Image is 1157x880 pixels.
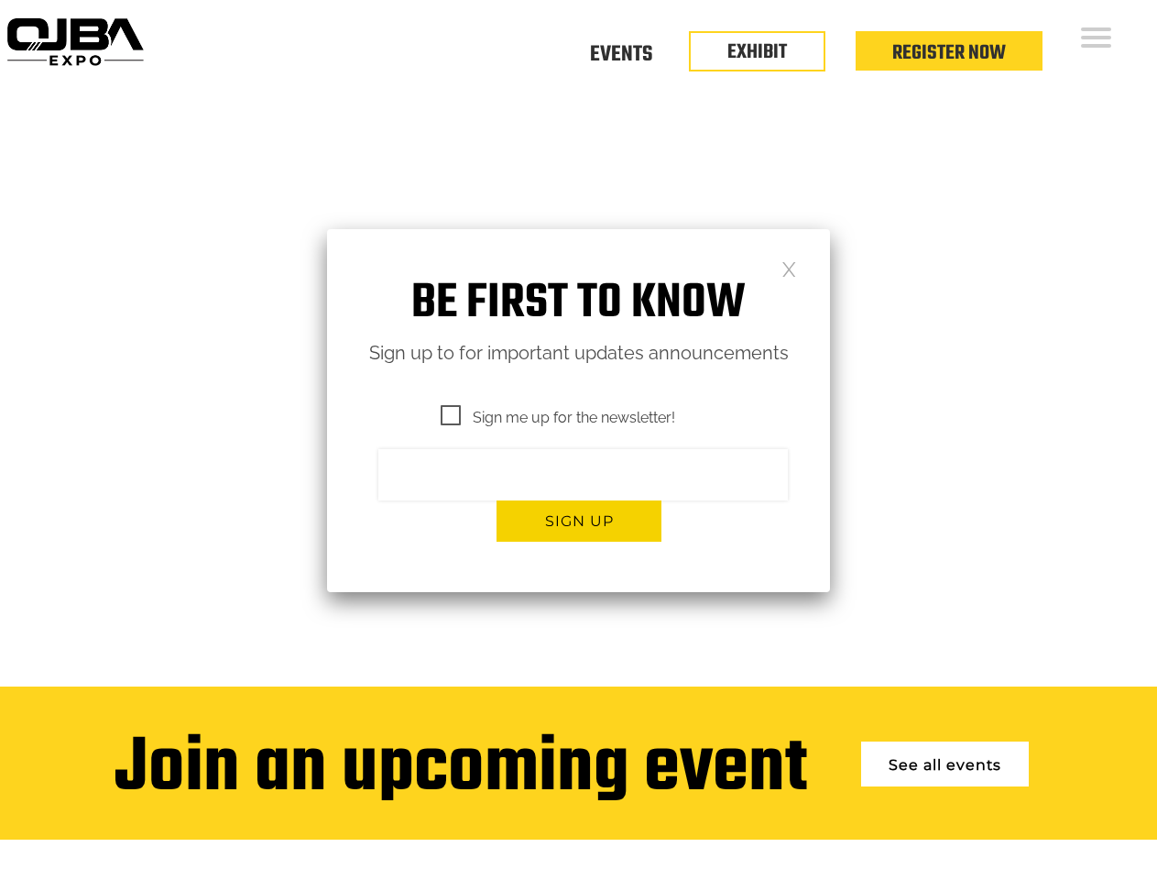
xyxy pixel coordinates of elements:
[327,337,830,369] p: Sign up to for important updates announcements
[781,260,797,276] a: Close
[861,742,1029,786] a: See all events
[327,275,830,333] h1: Be first to know
[441,406,675,429] span: Sign me up for the newsletter!
[115,728,807,812] div: Join an upcoming event
[892,38,1006,69] a: Register Now
[727,37,787,68] a: EXHIBIT
[497,500,661,542] button: Sign up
